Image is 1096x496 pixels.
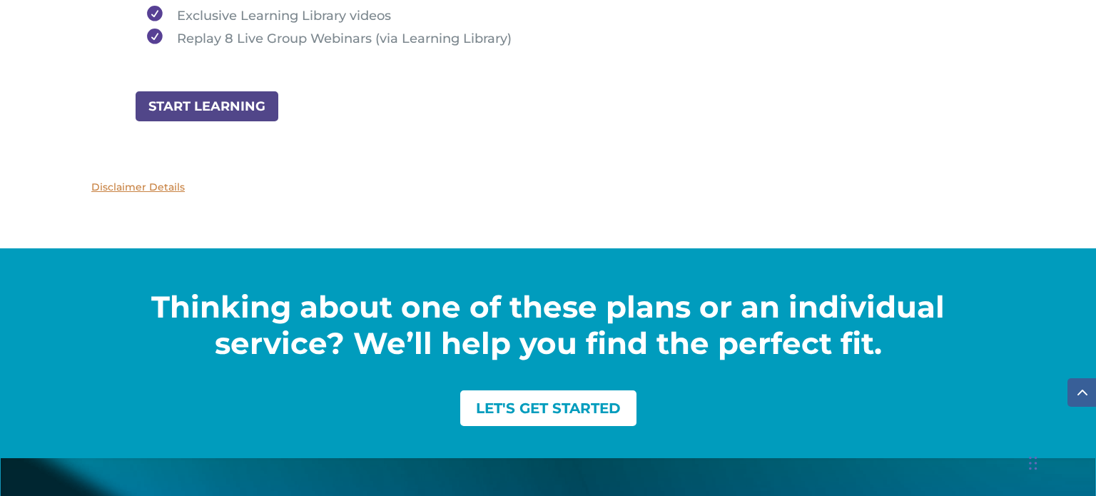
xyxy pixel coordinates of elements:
a: START LEARNING [134,90,280,122]
div: Drag [1029,442,1037,485]
li: Exclusive Learning Library videos [140,1,969,29]
iframe: Chat Widget [1025,427,1096,496]
li: Replay 8 Live Group Webinars (via Learning Library) [140,29,969,46]
p: Disclaimer Details [91,179,1005,196]
h2: Thinking about one of these plans or an individual service? We’ll help you find the perfect fit. [91,289,1005,368]
a: LET'S GET STARTED [460,390,636,426]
